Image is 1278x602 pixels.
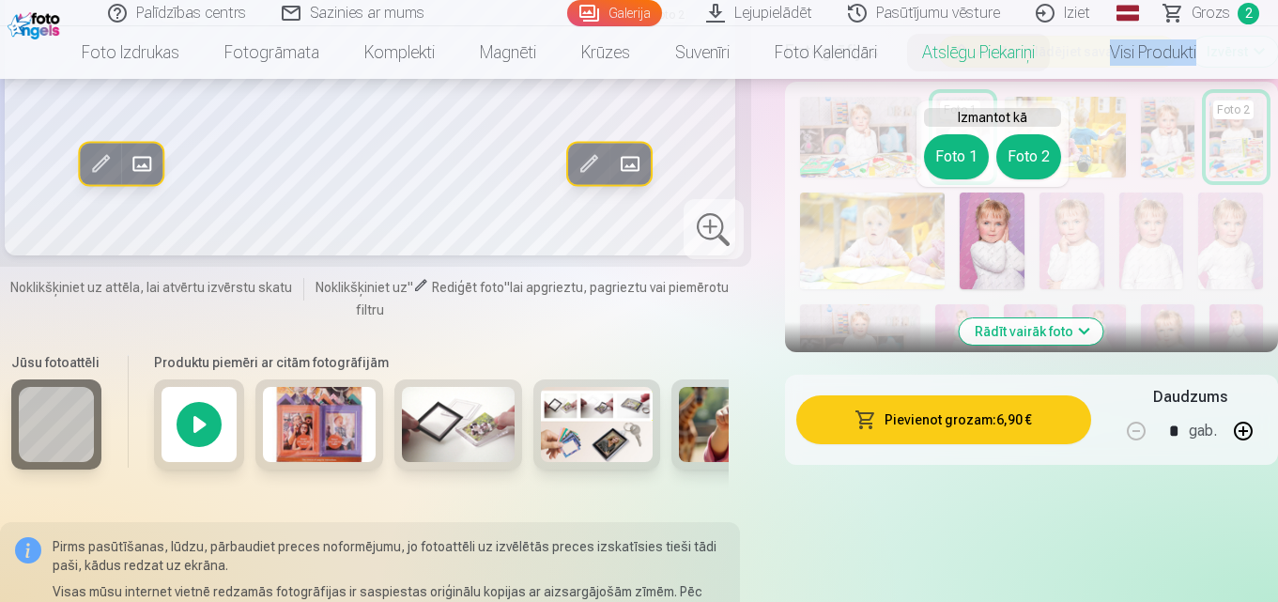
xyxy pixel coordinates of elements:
[653,26,752,79] a: Suvenīri
[1238,3,1259,24] span: 2
[1153,386,1227,409] h5: Daudzums
[752,26,900,79] a: Foto kalendāri
[1189,409,1217,454] div: gab.
[8,8,65,39] img: /fa1
[1057,26,1219,79] a: Visi produkti
[146,353,728,372] h6: Produktu piemēri ar citām fotogrāfijām
[59,26,202,79] a: Foto izdrukas
[996,134,1061,179] button: Foto 2
[11,353,101,372] h6: Jūsu fotoattēli
[559,26,653,79] a: Krūzes
[356,280,730,317] span: lai apgrieztu, pagrieztu vai piemērotu filtru
[900,26,1057,79] a: Atslēgu piekariņi
[432,280,504,295] span: Rediģēt foto
[796,395,1091,444] button: Pievienot grozam:6,90 €
[342,26,457,79] a: Komplekti
[924,134,989,179] button: Foto 1
[504,280,510,295] span: "
[202,26,342,79] a: Fotogrāmata
[960,318,1103,345] button: Rādīt vairāk foto
[1192,2,1230,24] span: Grozs
[10,278,292,297] span: Noklikšķiniet uz attēla, lai atvērtu izvērstu skatu
[316,280,408,295] span: Noklikšķiniet uz
[457,26,559,79] a: Magnēti
[408,280,413,295] span: "
[924,108,1061,127] h6: Izmantot kā
[53,537,725,575] p: Pirms pasūtīšanas, lūdzu, pārbaudiet preces noformējumu, jo fotoattēli uz izvēlētās preces izskat...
